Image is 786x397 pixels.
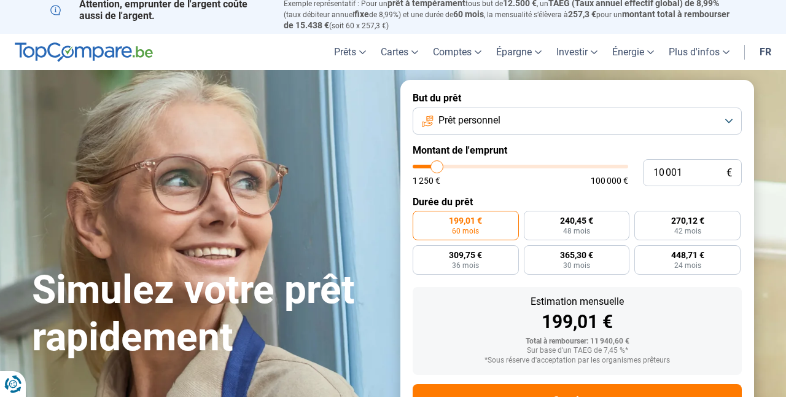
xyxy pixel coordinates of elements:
span: 100 000 € [591,176,628,185]
span: 1 250 € [413,176,440,185]
a: Épargne [489,34,549,70]
a: Investir [549,34,605,70]
span: 24 mois [674,262,701,269]
span: 448,71 € [671,251,704,259]
span: 365,30 € [560,251,593,259]
a: Cartes [373,34,426,70]
a: fr [752,34,779,70]
span: 257,3 € [568,9,596,19]
span: 270,12 € [671,216,704,225]
a: Plus d'infos [661,34,737,70]
span: 60 mois [452,227,479,235]
a: Comptes [426,34,489,70]
img: TopCompare [15,42,153,62]
span: Prêt personnel [438,114,500,127]
h1: Simulez votre prêt rapidement [32,267,386,361]
span: 199,01 € [449,216,482,225]
span: fixe [354,9,369,19]
button: Prêt personnel [413,108,742,135]
span: 309,75 € [449,251,482,259]
div: Total à rembourser: 11 940,60 € [422,337,732,346]
div: *Sous réserve d'acceptation par les organismes prêteurs [422,356,732,365]
label: Montant de l'emprunt [413,144,742,156]
div: 199,01 € [422,313,732,331]
a: Énergie [605,34,661,70]
span: 30 mois [563,262,590,269]
label: Durée du prêt [413,196,742,208]
span: 42 mois [674,227,701,235]
span: € [726,168,732,178]
span: montant total à rembourser de 15.438 € [284,9,730,30]
span: 36 mois [452,262,479,269]
label: But du prêt [413,92,742,104]
span: 48 mois [563,227,590,235]
a: Prêts [327,34,373,70]
span: 240,45 € [560,216,593,225]
div: Sur base d'un TAEG de 7,45 %* [422,347,732,355]
span: 60 mois [453,9,484,19]
div: Estimation mensuelle [422,297,732,307]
